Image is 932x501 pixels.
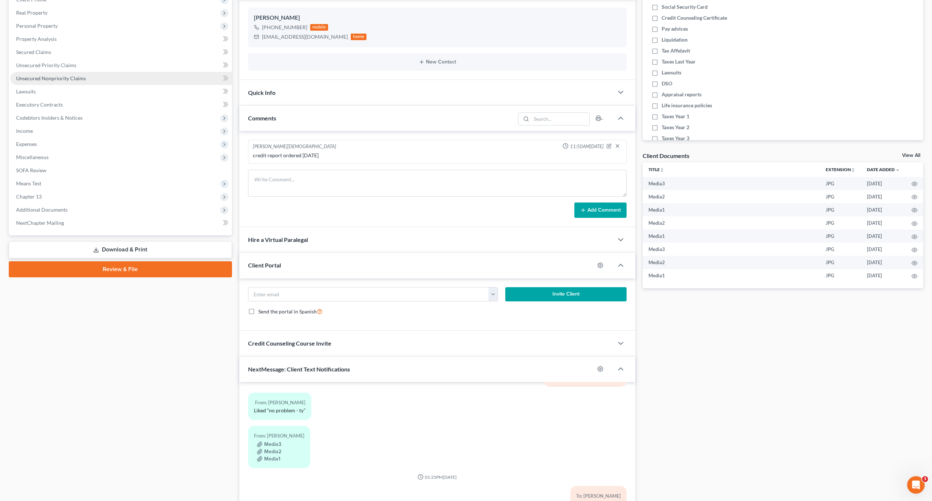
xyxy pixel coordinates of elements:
span: Lawsuits [16,88,36,95]
td: JPG [820,256,861,269]
a: Unsecured Priority Claims [10,59,232,72]
div: home [351,34,367,40]
td: [DATE] [861,269,906,282]
div: [PERSON_NAME][DEMOGRAPHIC_DATA] [253,143,336,150]
iframe: Intercom live chat [907,476,925,494]
td: JPG [820,216,861,230]
span: Property Analysis [16,36,57,42]
i: unfold_more [660,168,664,172]
td: JPG [820,190,861,203]
span: Taxes Last Year [662,58,696,65]
td: Media1 [643,269,820,282]
div: [EMAIL_ADDRESS][DOMAIN_NAME] [262,33,348,41]
span: Life insurance policies [662,102,712,109]
button: New Contact [254,59,621,65]
a: Date Added expand_more [867,167,900,172]
a: Review & File [9,261,232,277]
div: 01:25PM[DATE] [248,474,627,480]
span: Real Property [16,9,47,16]
a: Unsecured Nonpriority Claims [10,72,232,85]
span: Expenses [16,141,37,147]
span: Liquidation [662,36,688,43]
span: Tax Affidavit [662,47,690,54]
a: Property Analysis [10,32,232,46]
a: Executory Contracts [10,98,232,111]
td: Media2 [643,190,820,203]
span: Means Test [16,180,41,186]
span: Executory Contracts [16,101,63,108]
a: Download & Print [9,241,232,258]
td: Media1 [643,203,820,216]
span: Additional Documents [16,207,68,213]
td: [DATE] [861,177,906,190]
div: [PHONE_NUMBER] [262,24,307,31]
i: unfold_more [851,168,855,172]
div: From: [PERSON_NAME] [254,398,305,407]
div: Liked “no problem - ty” [254,407,305,414]
span: Miscellaneous [16,154,49,160]
span: Credit Counseling Certificate [662,14,727,22]
span: Credit Counseling Course Invite [248,340,331,347]
span: Hire a Virtual Paralegal [248,236,308,243]
button: Invite Client [505,287,627,302]
i: expand_more [895,168,900,172]
span: Unsecured Nonpriority Claims [16,75,86,81]
a: SOFA Review [10,164,232,177]
td: Media3 [643,177,820,190]
span: 3 [922,476,928,482]
button: Add Comment [574,203,627,218]
span: Taxes Year 3 [662,135,689,142]
a: Titleunfold_more [648,167,664,172]
span: Codebtors Insiders & Notices [16,115,83,121]
td: [DATE] [861,216,906,230]
a: NextChapter Mailing [10,216,232,230]
td: [DATE] [861,230,906,243]
span: SOFA Review [16,167,46,173]
span: Pay advices [662,25,688,32]
td: JPG [820,203,861,216]
span: Taxes Year 1 [662,113,689,120]
span: Chapter 13 [16,193,42,200]
div: Client Documents [643,152,689,159]
td: [DATE] [861,256,906,269]
span: Social Security Card [662,3,708,11]
span: NextMessage: Client Text Notifications [248,366,350,373]
td: Media2 [643,256,820,269]
span: Secured Claims [16,49,51,55]
span: Appraisal reports [662,91,701,98]
td: [DATE] [861,190,906,203]
td: Media1 [643,230,820,243]
a: Extensionunfold_more [826,167,855,172]
span: Client Portal [248,262,281,269]
td: Media2 [643,216,820,230]
td: JPG [820,230,861,243]
span: NextChapter Mailing [16,220,64,226]
span: DSO [662,80,672,87]
button: Media2 [257,449,281,455]
input: Enter email [248,288,489,301]
td: JPG [820,269,861,282]
td: [DATE] [861,203,906,216]
td: JPG [820,243,861,256]
a: Lawsuits [10,85,232,98]
td: [DATE] [861,243,906,256]
input: Search... [531,113,589,125]
td: Media3 [643,243,820,256]
span: 11:50AM[DATE] [570,143,604,150]
span: Comments [248,115,276,122]
a: View All [902,153,920,158]
span: Send the portal in Spanish [258,308,317,315]
div: From: [PERSON_NAME] [254,432,304,440]
div: credit report ordered [DATE] [253,152,622,159]
span: Quick Info [248,89,275,96]
span: Unsecured Priority Claims [16,62,76,68]
button: Media1 [257,456,280,462]
span: Personal Property [16,23,58,29]
button: Media3 [257,442,281,447]
span: Income [16,128,33,134]
span: Taxes Year 2 [662,124,689,131]
a: Secured Claims [10,46,232,59]
td: JPG [820,177,861,190]
span: Lawsuits [662,69,681,76]
div: To: [PERSON_NAME] [576,492,621,500]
